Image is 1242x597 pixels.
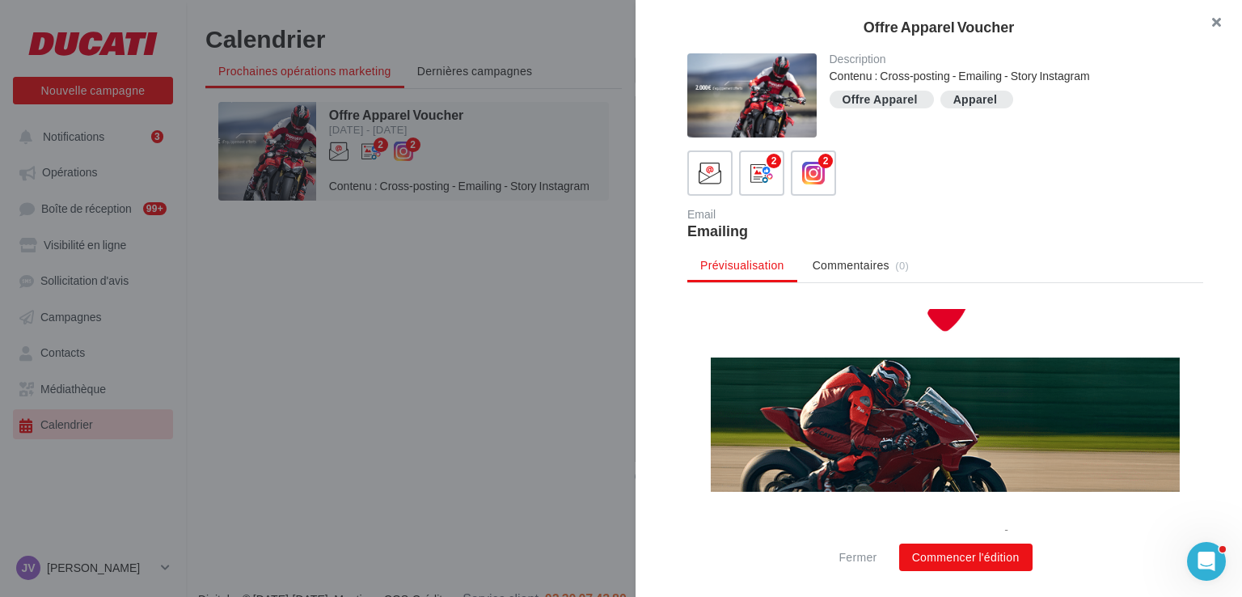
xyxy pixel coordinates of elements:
[687,209,939,220] div: Email
[832,548,883,567] button: Fermer
[895,259,909,272] span: (0)
[818,154,833,168] div: 2
[661,19,1216,34] div: Offre Apparel Voucher
[953,94,998,106] div: Apparel
[830,68,1191,84] div: Contenu : Cross-posting - Emailing - Story Instagram
[843,94,918,106] div: Offre Apparel
[1187,542,1226,581] iframe: Intercom live chat
[687,223,939,238] div: Emailing
[27,221,488,246] h1: ÉQUIPEZ VOS RÊVES
[899,544,1033,571] button: Commencer l'édition
[813,257,889,273] span: Commentaires
[767,154,781,168] div: 2
[830,53,1191,65] div: Description
[23,49,492,183] img: APPARELS_700x200_DEM_v2.png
